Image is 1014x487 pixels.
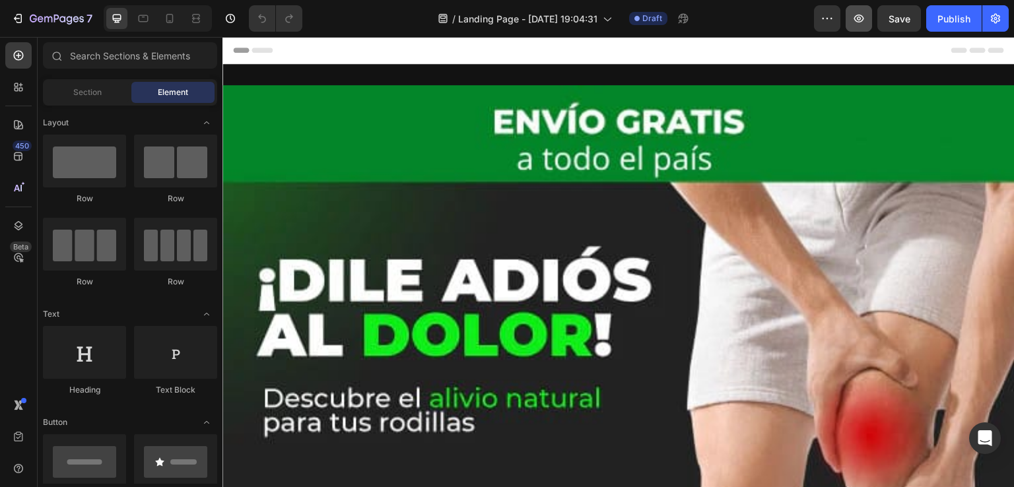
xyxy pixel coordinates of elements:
span: Text [43,308,59,320]
button: Save [877,5,921,32]
button: Publish [926,5,982,32]
div: Row [43,193,126,205]
span: Save [889,13,910,24]
button: 7 [5,5,98,32]
span: Element [158,86,188,98]
span: Layout [43,117,69,129]
span: Toggle open [196,112,217,133]
span: Draft [642,13,662,24]
p: 7 [86,11,92,26]
span: Toggle open [196,412,217,433]
div: Publish [937,12,970,26]
span: / [452,12,456,26]
iframe: Design area [222,37,1014,487]
div: Row [43,276,126,288]
div: 450 [13,141,32,151]
span: Section [73,86,102,98]
div: Row [134,276,217,288]
div: Text Block [134,384,217,396]
span: Button [43,416,67,428]
input: Search Sections & Elements [43,42,217,69]
div: Heading [43,384,126,396]
div: Open Intercom Messenger [969,422,1001,454]
div: Row [134,193,217,205]
span: Landing Page - [DATE] 19:04:31 [458,12,597,26]
div: Beta [10,242,32,252]
div: Undo/Redo [249,5,302,32]
span: Toggle open [196,304,217,325]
